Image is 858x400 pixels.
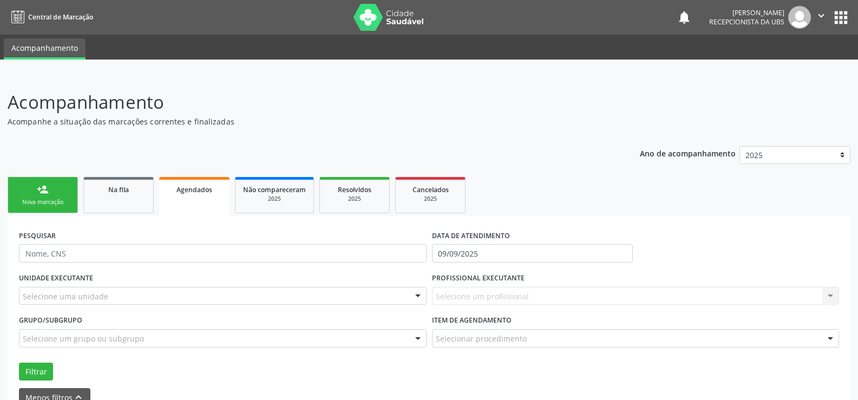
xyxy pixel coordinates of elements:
[709,8,784,17] div: [PERSON_NAME]
[243,185,306,194] span: Não compareceram
[19,312,82,329] label: Grupo/Subgrupo
[811,6,831,29] button: 
[8,116,598,127] p: Acompanhe a situação das marcações correntes e finalizadas
[23,291,108,302] span: Selecione uma unidade
[4,38,86,60] a: Acompanhamento
[37,183,49,195] div: person_add
[640,146,736,160] p: Ano de acompanhamento
[8,8,93,26] a: Central de Marcação
[19,227,56,244] label: PESQUISAR
[432,312,512,329] label: Item de agendamento
[8,89,598,116] p: Acompanhamento
[16,198,70,206] div: Nova marcação
[176,185,212,194] span: Agendados
[243,195,306,203] div: 2025
[28,12,93,22] span: Central de Marcação
[677,10,692,25] button: notifications
[432,244,633,263] input: Selecione um intervalo
[788,6,811,29] img: img
[328,195,382,203] div: 2025
[19,270,93,287] label: UNIDADE EXECUTANTE
[338,185,371,194] span: Resolvidos
[436,333,527,344] span: Selecionar procedimento
[23,333,144,344] span: Selecione um grupo ou subgrupo
[831,8,850,27] button: apps
[403,195,457,203] div: 2025
[432,270,525,287] label: PROFISSIONAL EXECUTANTE
[815,10,827,22] i: 
[108,185,129,194] span: Na fila
[432,227,510,244] label: DATA DE ATENDIMENTO
[412,185,449,194] span: Cancelados
[19,244,427,263] input: Nome, CNS
[709,17,784,27] span: Recepcionista da UBS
